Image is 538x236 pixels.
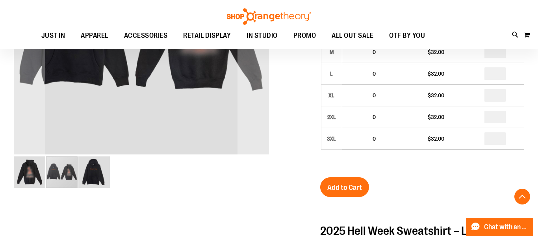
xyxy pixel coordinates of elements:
[326,111,338,123] div: 2XL
[373,92,376,98] span: 0
[514,189,530,204] button: Back To Top
[183,27,231,45] span: RETAIL DISPLAY
[41,27,65,45] span: JUST IN
[373,136,376,142] span: 0
[410,70,462,78] div: $32.00
[78,156,110,188] img: 2025 Hell Week Hooded Sweatshirt
[410,91,462,99] div: $32.00
[81,27,108,45] span: APPAREL
[466,218,534,236] button: Chat with an Expert
[389,27,425,45] span: OTF BY YOU
[247,27,278,45] span: IN STUDIO
[484,223,529,231] span: Chat with an Expert
[410,135,462,143] div: $32.00
[326,68,338,80] div: L
[320,177,369,197] button: Add to Cart
[326,133,338,145] div: 3XL
[326,89,338,101] div: XL
[410,113,462,121] div: $32.00
[124,27,168,45] span: ACCESSORIES
[14,156,45,188] img: 2025 Hell Week Hooded Sweatshirt
[226,8,312,25] img: Shop Orangetheory
[332,27,373,45] span: ALL OUT SALE
[410,48,462,56] div: $32.00
[293,27,316,45] span: PROMO
[373,49,376,55] span: 0
[326,46,338,58] div: M
[373,114,376,120] span: 0
[46,156,78,189] div: image 2 of 3
[14,156,46,189] div: image 1 of 3
[373,71,376,77] span: 0
[78,156,110,189] div: image 3 of 3
[327,183,362,192] span: Add to Cart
